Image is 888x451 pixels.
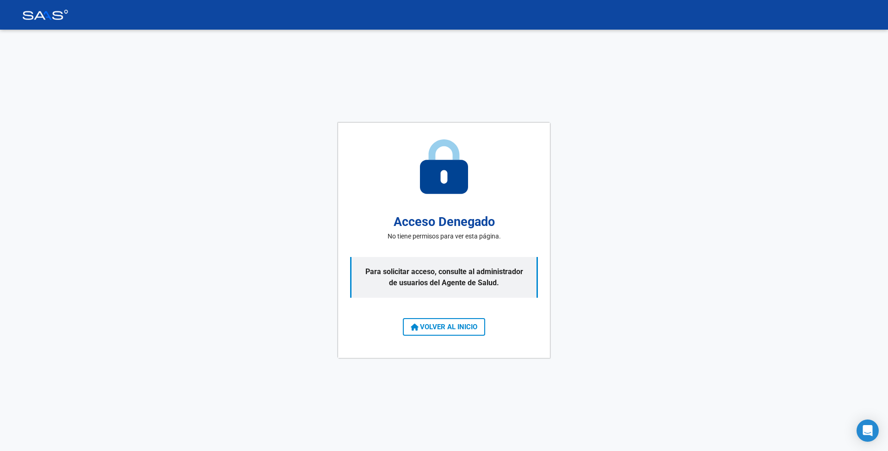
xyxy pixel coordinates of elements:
p: No tiene permisos para ver esta página. [388,232,501,241]
div: Open Intercom Messenger [857,420,879,442]
img: access-denied [420,139,468,194]
span: VOLVER AL INICIO [411,323,477,331]
img: Logo SAAS [22,10,68,20]
p: Para solicitar acceso, consulte al administrador de usuarios del Agente de Salud. [350,257,538,298]
h2: Acceso Denegado [394,213,495,232]
button: VOLVER AL INICIO [403,318,485,336]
